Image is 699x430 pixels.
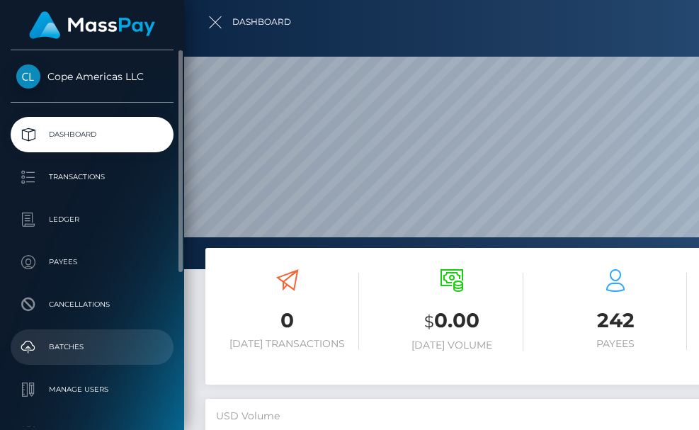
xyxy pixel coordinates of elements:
[11,287,174,322] a: Cancellations
[16,294,168,315] p: Cancellations
[16,379,168,400] p: Manage Users
[16,209,168,230] p: Ledger
[29,11,155,39] img: MassPay Logo
[11,244,174,280] a: Payees
[11,372,174,407] a: Manage Users
[16,166,168,188] p: Transactions
[11,202,174,237] a: Ledger
[11,117,174,152] a: Dashboard
[16,251,168,273] p: Payees
[16,124,168,145] p: Dashboard
[11,159,174,195] a: Transactions
[16,64,40,89] img: Cope Americas LLC
[11,329,174,365] a: Batches
[16,336,168,358] p: Batches
[11,70,174,83] span: Cope Americas LLC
